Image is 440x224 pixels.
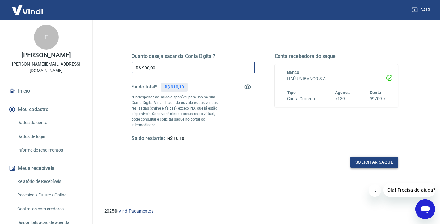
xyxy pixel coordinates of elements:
span: Banco [287,70,300,75]
a: Recebíveis Futuros Online [15,189,85,201]
h5: Conta recebedora do saque [275,53,398,59]
button: Solicitar saque [350,157,398,168]
a: Relatório de Recebíveis [15,175,85,188]
p: *Corresponde ao saldo disponível para uso na sua Conta Digital Vindi. Incluindo os valores das ve... [132,94,224,128]
h5: Saldo restante: [132,135,165,142]
span: R$ 10,10 [167,136,184,141]
h6: Conta Corrente [287,96,316,102]
iframe: Fechar mensagem [369,184,381,197]
div: F [34,25,59,50]
a: Dados da conta [15,116,85,129]
span: Conta [370,90,381,95]
button: Meus recebíveis [7,162,85,175]
a: Dados de login [15,130,85,143]
p: R$ 910,10 [165,84,184,90]
a: Informe de rendimentos [15,144,85,157]
a: Vindi Pagamentos [119,209,153,213]
a: Início [7,84,85,98]
iframe: Botão para abrir a janela de mensagens [415,199,435,219]
h5: Saldo total*: [132,84,158,90]
span: Agência [335,90,351,95]
h6: 99709-7 [370,96,386,102]
p: 2025 © [104,208,425,214]
h6: ITAÚ UNIBANCO S.A. [287,75,386,82]
p: [PERSON_NAME][EMAIL_ADDRESS][DOMAIN_NAME] [5,61,87,74]
h6: 7139 [335,96,351,102]
img: Vindi [7,0,48,19]
span: Olá! Precisa de ajuda? [4,4,52,9]
button: Sair [410,4,433,16]
iframe: Mensagem da empresa [383,183,435,197]
h5: Quanto deseja sacar da Conta Digital? [132,53,255,59]
span: Tipo [287,90,296,95]
p: [PERSON_NAME] [21,52,71,58]
button: Meu cadastro [7,103,85,116]
a: Contratos com credores [15,203,85,215]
